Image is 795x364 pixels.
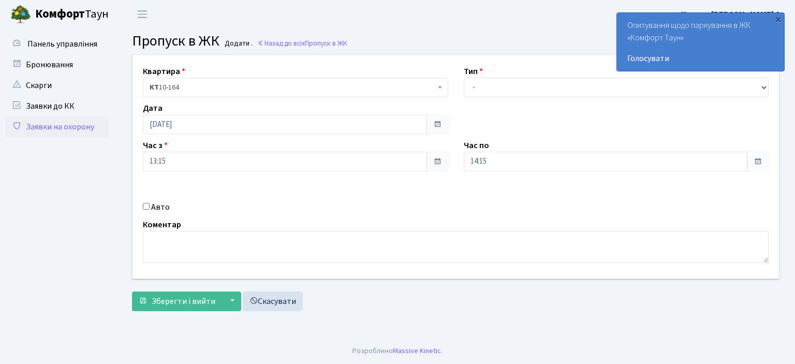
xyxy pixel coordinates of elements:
[27,38,97,50] span: Панель управління
[464,65,483,78] label: Тип
[143,102,163,114] label: Дата
[627,52,774,65] a: Голосувати
[5,54,109,75] a: Бронювання
[132,31,219,51] span: Пропуск в ЖК
[143,65,185,78] label: Квартира
[150,82,435,93] span: <b>КТ</b>&nbsp;&nbsp;&nbsp;&nbsp;10-164
[10,4,31,25] img: logo.png
[464,139,489,152] label: Час по
[243,292,303,311] a: Скасувати
[223,39,253,48] small: Додати .
[5,75,109,96] a: Скарги
[681,9,783,20] b: Цитрус [PERSON_NAME] А.
[617,13,784,71] div: Опитування щодо паркування в ЖК «Комфорт Таун»
[5,96,109,117] a: Заявки до КК
[35,6,85,22] b: Комфорт
[150,82,159,93] b: КТ
[773,14,783,24] div: ×
[129,6,155,23] button: Переключити навігацію
[132,292,222,311] button: Зберегти і вийти
[152,296,215,307] span: Зберегти і вийти
[352,345,443,357] div: Розроблено .
[5,117,109,137] a: Заявки на охорону
[305,38,347,48] span: Пропуск в ЖК
[5,34,109,54] a: Панель управління
[257,38,347,48] a: Назад до всіхПропуск в ЖК
[143,139,168,152] label: Час з
[151,201,170,213] label: Авто
[143,219,181,231] label: Коментар
[393,345,441,356] a: Massive Kinetic
[35,6,109,23] span: Таун
[143,78,448,97] span: <b>КТ</b>&nbsp;&nbsp;&nbsp;&nbsp;10-164
[681,8,783,21] a: Цитрус [PERSON_NAME] А.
